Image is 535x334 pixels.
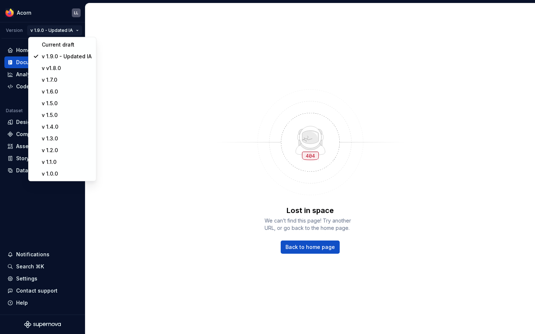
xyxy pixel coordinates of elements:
div: v 1.7.0 [42,76,92,84]
div: v 1.2.0 [42,147,92,154]
div: v 1.9.0 - Updated IA [42,53,92,60]
div: v 1.5.0 [42,100,92,107]
div: v 1.3.0 [42,135,92,142]
div: v 1.4.0 [42,123,92,131]
div: Current draft [42,41,92,48]
div: v 1.0.0 [42,170,92,177]
div: v 1.5.0 [42,111,92,119]
div: v 1.6.0 [42,88,92,95]
div: v 1.1.0 [42,158,92,166]
div: v v1.8.0 [42,65,92,72]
